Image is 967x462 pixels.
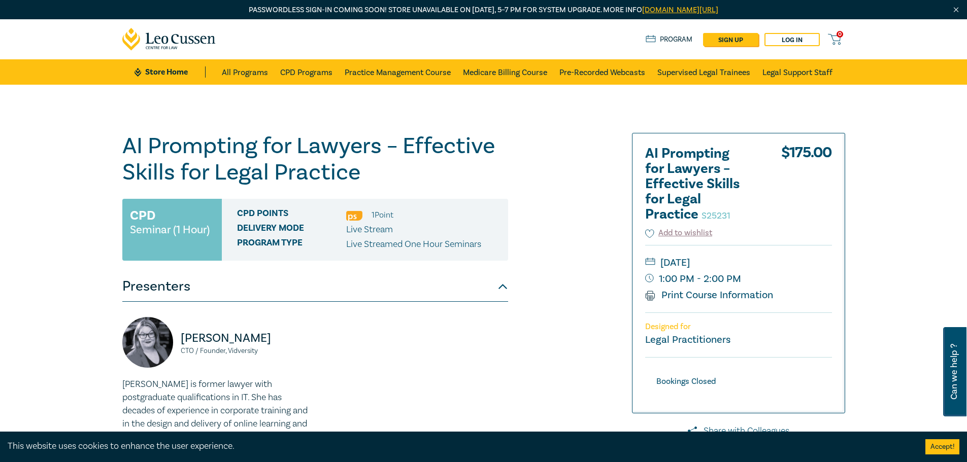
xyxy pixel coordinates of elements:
[952,6,960,14] img: Close
[645,271,832,287] small: 1:00 PM - 2:00 PM
[645,146,757,222] h2: AI Prompting for Lawyers – Effective Skills for Legal Practice
[122,133,508,186] h1: AI Prompting for Lawyers – Effective Skills for Legal Practice
[463,59,547,85] a: Medicare Billing Course
[645,322,832,332] p: Designed for
[645,375,727,388] div: Bookings Closed
[122,378,309,444] p: [PERSON_NAME] is former lawyer with postgraduate qualifications in IT. She has decades of experie...
[346,211,362,221] img: Professional Skills
[632,424,845,438] a: Share with Colleagues
[122,271,508,302] button: Presenters
[130,206,155,225] h3: CPD
[122,5,845,16] p: Passwordless sign-in coming soon! Store unavailable on [DATE], 5–7 PM for system upgrade. More info
[181,330,309,346] p: [PERSON_NAME]
[703,33,758,46] a: sign up
[702,210,730,222] small: S25231
[372,208,393,222] li: 1 Point
[130,225,210,235] small: Seminar (1 Hour)
[646,34,693,45] a: Program
[837,31,843,38] span: 0
[8,440,910,453] div: This website uses cookies to enhance the user experience.
[645,227,713,239] button: Add to wishlist
[346,238,481,251] p: Live Streamed One Hour Seminars
[764,33,820,46] a: Log in
[559,59,645,85] a: Pre-Recorded Webcasts
[237,238,346,251] span: Program type
[657,59,750,85] a: Supervised Legal Trainees
[645,289,774,302] a: Print Course Information
[642,5,718,15] a: [DOMAIN_NAME][URL]
[925,439,959,454] button: Accept cookies
[237,223,346,236] span: Delivery Mode
[280,59,332,85] a: CPD Programs
[781,146,832,227] div: $ 175.00
[122,317,173,368] img: https://s3.ap-southeast-2.amazonaws.com/leo-cussen-store-production-content/Contacts/Natalie%20Wi...
[949,333,959,410] span: Can we help ?
[181,347,309,354] small: CTO / Founder, Vidversity
[135,66,205,78] a: Store Home
[222,59,268,85] a: All Programs
[645,255,832,271] small: [DATE]
[346,224,393,235] span: Live Stream
[345,59,451,85] a: Practice Management Course
[762,59,832,85] a: Legal Support Staff
[237,208,346,222] span: CPD Points
[645,333,730,346] small: Legal Practitioners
